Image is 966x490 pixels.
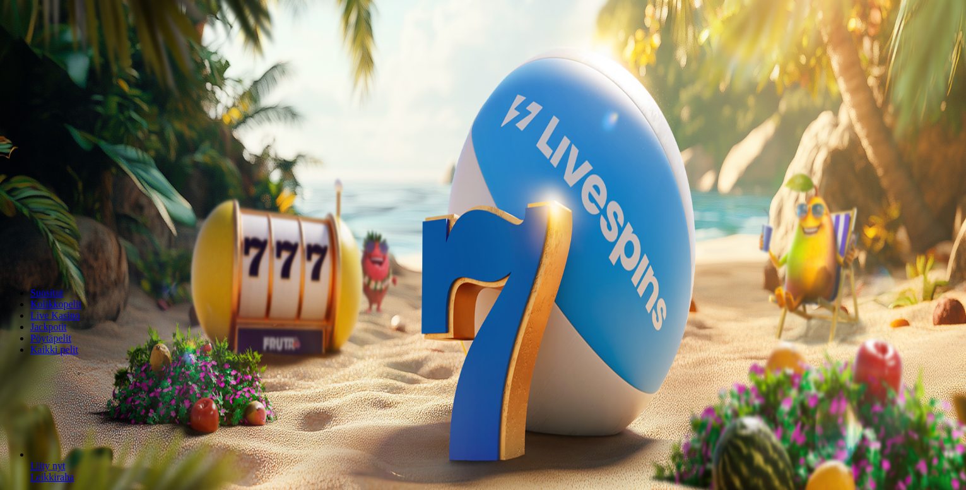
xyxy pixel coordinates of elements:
[30,333,71,344] a: Pöytäpelit
[30,287,63,298] a: Suositut
[30,472,74,482] a: Gates of Olympus Super Scatter
[30,460,66,471] a: Gates of Olympus Super Scatter
[5,266,961,379] header: Lobby
[30,299,81,309] a: Kolikkopelit
[5,266,961,356] nav: Lobby
[30,460,66,471] span: Liity nyt
[30,321,67,332] a: Jackpotit
[30,344,78,355] a: Kaikki pelit
[30,310,80,321] a: Live Kasino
